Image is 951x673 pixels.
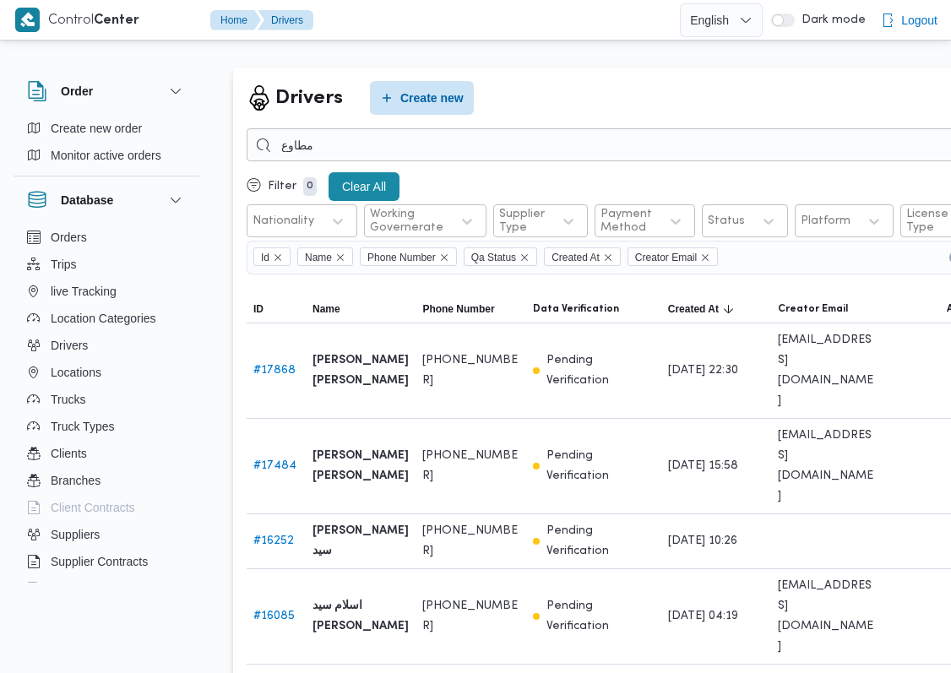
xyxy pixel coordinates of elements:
span: Monitor active orders [51,145,161,166]
span: Orders [51,227,87,247]
button: Remove Creator Email from selection in this group [700,252,710,263]
span: Create new [400,88,464,108]
button: Branches [20,467,193,494]
span: Branches [51,470,101,491]
span: [EMAIL_ADDRESS][DOMAIN_NAME] [778,576,874,657]
p: Pending Verification [546,521,655,562]
button: Drivers [20,332,193,359]
div: Order [14,115,199,176]
span: Trucks [51,389,85,410]
span: Created At [544,247,621,266]
button: Drivers [258,10,313,30]
div: Payment Method [600,208,652,235]
span: Qa Status [464,247,537,266]
span: Suppliers [51,524,100,545]
span: Phone Number [422,302,494,316]
button: Truck Types [20,413,193,440]
span: Phone Number [367,248,436,267]
button: Clear All [329,172,399,201]
button: Trips [20,251,193,278]
p: Pending Verification [546,596,655,637]
button: Create new order [20,115,193,142]
b: [PERSON_NAME] سيد [312,521,409,562]
p: Pending Verification [546,446,655,486]
span: Logout [901,10,937,30]
b: [PERSON_NAME] [PERSON_NAME] [312,350,409,391]
button: Location Categories [20,305,193,332]
button: Database [27,190,186,210]
span: Create new order [51,118,142,138]
span: Trips [51,254,77,274]
button: Logout [874,3,944,37]
div: Database [14,224,199,589]
button: Phone Number [416,296,525,323]
p: 0 [303,177,317,196]
span: [PHONE_NUMBER] [422,596,519,637]
button: Devices [20,575,193,602]
a: #16252 [253,535,294,546]
span: Creator Email [778,302,848,316]
button: Supplier Contracts [20,548,193,575]
div: Nationality [253,214,314,228]
span: [PHONE_NUMBER] [422,521,519,562]
div: Supplier Type [499,208,545,235]
button: Remove Id from selection in this group [273,252,283,263]
span: Locations [51,362,101,383]
span: Created At [552,248,600,267]
span: Created At; Sorted in descending order [668,302,719,316]
h3: Database [61,190,113,210]
span: [EMAIL_ADDRESS][DOMAIN_NAME] [778,426,874,507]
span: Data Verification [533,302,619,316]
div: Platform [801,214,850,228]
span: ID [253,302,264,316]
button: Home [210,10,261,30]
span: Clients [51,443,87,464]
span: [PHONE_NUMBER] [422,350,519,391]
b: اسلام سيد [PERSON_NAME] [312,596,409,637]
button: Locations [20,359,193,386]
b: [PERSON_NAME] [PERSON_NAME] [312,446,409,486]
div: Working Governerate [370,208,443,235]
span: Location Categories [51,308,156,328]
span: [EMAIL_ADDRESS][DOMAIN_NAME] [778,330,874,411]
span: Dark mode [795,14,866,27]
button: Create new [370,81,474,115]
button: ID [247,296,306,323]
button: Created AtSorted in descending order [661,296,771,323]
b: Center [94,14,139,27]
button: Name [306,296,416,323]
button: Trucks [20,386,193,413]
span: Name [305,248,332,267]
span: Phone Number [360,247,457,266]
img: X8yXhbKr1z7QwAAAABJRU5ErkJggg== [15,8,40,32]
button: Suppliers [20,521,193,548]
a: #17868 [253,365,296,376]
div: License Type [906,208,948,235]
span: live Tracking [51,281,117,301]
button: Remove Phone Number from selection in this group [439,252,449,263]
span: Truck Types [51,416,114,437]
span: Client Contracts [51,497,135,518]
span: [DATE] 10:26 [668,531,737,551]
button: Monitor active orders [20,142,193,169]
span: Devices [51,578,93,599]
button: Remove Qa Status from selection in this group [519,252,530,263]
span: Name [312,302,340,316]
svg: Sorted in descending order [722,302,736,316]
span: Id [261,248,269,267]
button: Clients [20,440,193,467]
a: #16085 [253,611,295,621]
div: Status [708,214,745,228]
button: Remove Created At from selection in this group [603,252,613,263]
a: #17484 [253,460,296,471]
p: Pending Verification [546,350,655,391]
button: Remove Name from selection in this group [335,252,345,263]
span: Qa Status [471,248,516,267]
span: Drivers [51,335,88,355]
span: [DATE] 22:30 [668,361,738,381]
button: live Tracking [20,278,193,305]
span: [DATE] 04:19 [668,606,738,627]
button: Order [27,81,186,101]
span: Name [297,247,353,266]
span: [PHONE_NUMBER] [422,446,519,486]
